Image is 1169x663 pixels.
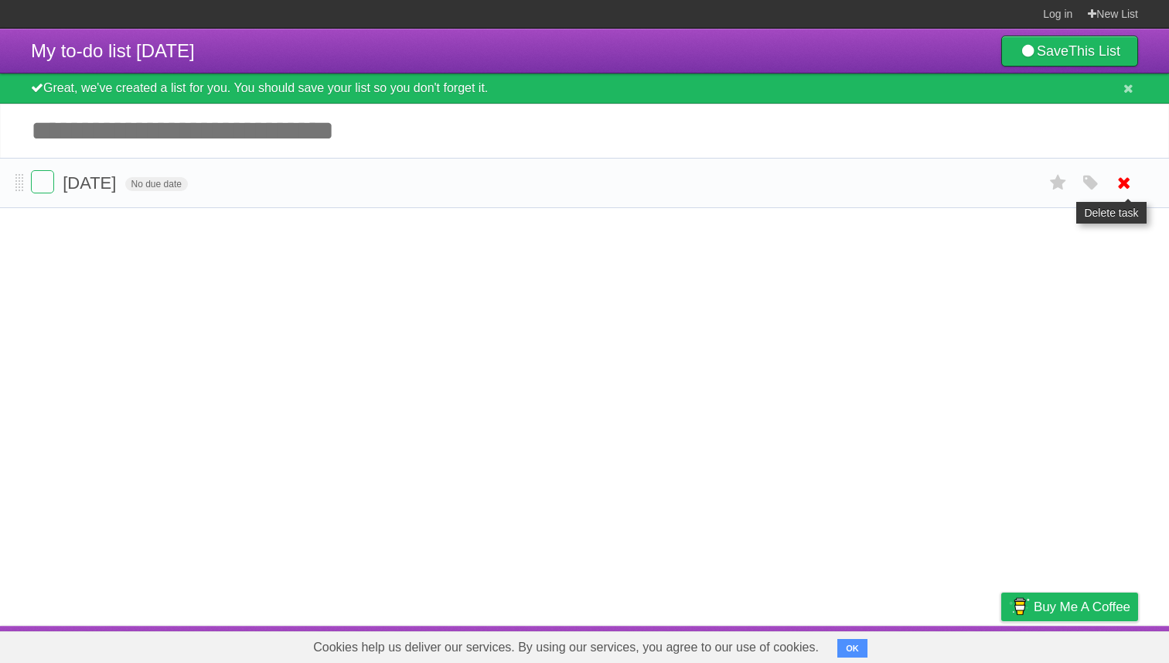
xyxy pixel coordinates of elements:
[847,630,909,659] a: Developers
[1001,36,1138,67] a: SaveThis List
[796,630,828,659] a: About
[1034,593,1130,620] span: Buy me a coffee
[1044,170,1073,196] label: Star task
[1041,630,1138,659] a: Suggest a feature
[31,40,195,61] span: My to-do list [DATE]
[125,177,188,191] span: No due date
[1068,43,1120,59] b: This List
[929,630,963,659] a: Terms
[31,170,54,193] label: Done
[1009,593,1030,620] img: Buy me a coffee
[981,630,1021,659] a: Privacy
[63,173,120,193] span: [DATE]
[1001,593,1138,621] a: Buy me a coffee
[837,639,867,658] button: OK
[298,632,834,663] span: Cookies help us deliver our services. By using our services, you agree to our use of cookies.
